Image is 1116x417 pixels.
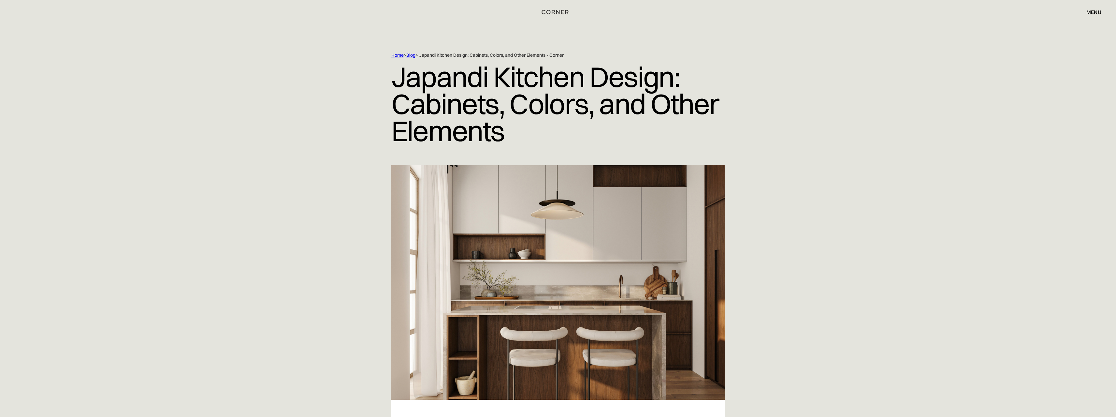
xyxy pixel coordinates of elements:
div: menu [1086,9,1101,15]
div: menu [1080,7,1101,18]
a: Blog [406,52,415,58]
div: > > Japandi Kitchen Design: Cabinets, Colors, and Other Elements - Corner [391,52,698,58]
h1: Japandi Kitchen Design: Cabinets, Colors, and Other Elements [391,58,725,149]
a: Home [391,52,404,58]
a: home [527,8,589,16]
